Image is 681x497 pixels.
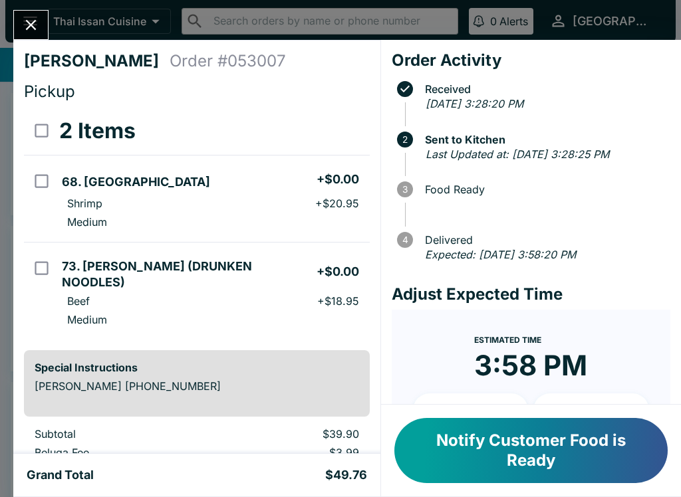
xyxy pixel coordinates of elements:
[394,418,668,483] button: Notify Customer Food is Ready
[67,215,107,229] p: Medium
[402,184,408,195] text: 3
[325,467,367,483] h5: $49.76
[402,134,408,145] text: 2
[418,134,670,146] span: Sent to Kitchen
[418,83,670,95] span: Received
[35,446,207,459] p: Beluga Fee
[62,174,210,190] h5: 68. [GEOGRAPHIC_DATA]
[170,51,286,71] h4: Order # 053007
[59,118,136,144] h3: 2 Items
[426,97,523,110] em: [DATE] 3:28:20 PM
[35,427,207,441] p: Subtotal
[392,50,670,70] h4: Order Activity
[317,264,359,280] h5: + $0.00
[67,294,90,308] p: Beef
[418,183,670,195] span: Food Ready
[317,171,359,187] h5: + $0.00
[315,197,359,210] p: + $20.95
[24,82,75,101] span: Pickup
[62,258,316,290] h5: 73. [PERSON_NAME] (DRUNKEN NOODLES)
[228,427,358,441] p: $39.90
[35,379,359,393] p: [PERSON_NAME] [PHONE_NUMBER]
[402,235,408,245] text: 4
[24,107,370,340] table: orders table
[27,467,94,483] h5: Grand Total
[35,361,359,374] h6: Special Instructions
[474,335,541,345] span: Estimated Time
[413,393,529,427] button: + 10
[474,348,587,383] time: 3:58 PM
[418,234,670,246] span: Delivered
[67,197,102,210] p: Shrimp
[533,393,649,427] button: + 20
[228,446,358,459] p: $3.99
[24,51,170,71] h4: [PERSON_NAME]
[425,248,576,261] em: Expected: [DATE] 3:58:20 PM
[317,294,359,308] p: + $18.95
[426,148,609,161] em: Last Updated at: [DATE] 3:28:25 PM
[392,284,670,304] h4: Adjust Expected Time
[67,313,107,326] p: Medium
[14,11,48,39] button: Close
